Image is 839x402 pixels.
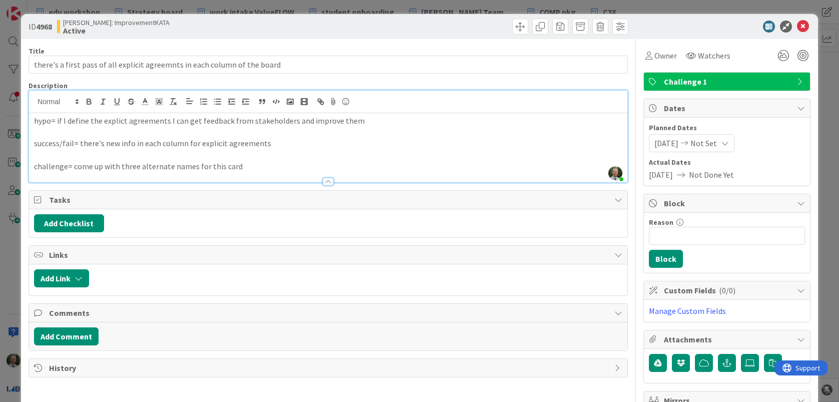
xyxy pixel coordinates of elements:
[649,306,726,316] a: Manage Custom Fields
[664,284,792,296] span: Custom Fields
[49,307,609,319] span: Comments
[49,249,609,261] span: Links
[34,138,622,149] p: success/fail= there's new info in each column for explicit agreements
[36,22,52,32] b: 4968
[689,169,734,181] span: Not Done Yet
[654,137,678,149] span: [DATE]
[649,169,673,181] span: [DATE]
[34,214,104,232] button: Add Checklist
[649,218,673,227] label: Reason
[34,115,622,127] p: hypo= if I define the explict agreements I can get feedback from stakeholders and improve them
[654,50,677,62] span: Owner
[29,56,628,74] input: type card name here...
[698,50,730,62] span: Watchers
[649,123,805,133] span: Planned Dates
[29,47,45,56] label: Title
[719,285,735,295] span: ( 0/0 )
[34,269,89,287] button: Add Link
[664,197,792,209] span: Block
[21,2,46,14] span: Support
[49,362,609,374] span: History
[34,161,622,172] p: challenge= come up with three alternate names for this card
[608,166,622,180] img: DErBe1nYp22Nc7X2OmXnSLILre0GZJMB.jpg
[664,102,792,114] span: Dates
[649,157,805,168] span: Actual Dates
[664,333,792,345] span: Attachments
[63,19,170,27] span: [PERSON_NAME]: ImprovementKATA
[34,327,99,345] button: Add Comment
[49,194,609,206] span: Tasks
[29,21,52,33] span: ID
[664,76,792,88] span: Challenge 1
[29,81,68,90] span: Description
[649,250,683,268] button: Block
[690,137,717,149] span: Not Set
[63,27,170,35] b: Active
